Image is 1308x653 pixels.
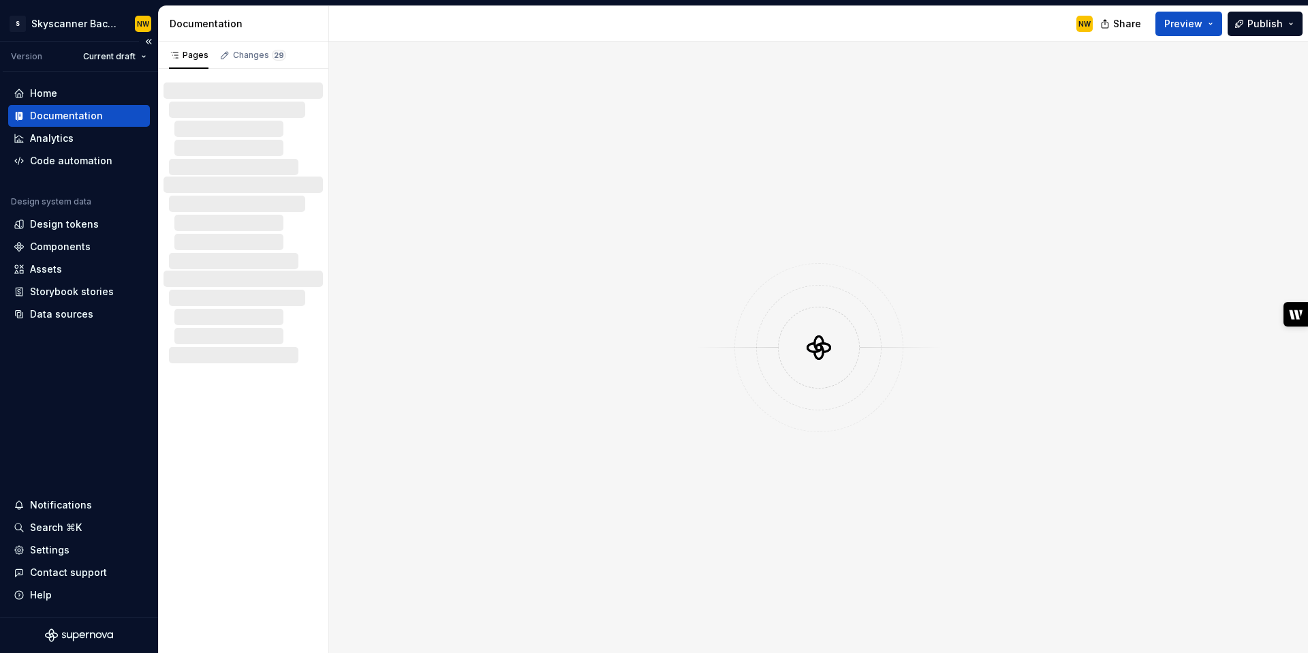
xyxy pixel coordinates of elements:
[1247,17,1283,31] span: Publish
[169,50,208,61] div: Pages
[8,82,150,104] a: Home
[30,307,93,321] div: Data sources
[8,562,150,583] button: Contact support
[8,258,150,280] a: Assets
[83,51,136,62] span: Current draft
[30,566,107,579] div: Contact support
[45,628,113,642] svg: Supernova Logo
[30,154,112,168] div: Code automation
[8,236,150,258] a: Components
[8,494,150,516] button: Notifications
[30,132,74,145] div: Analytics
[11,196,91,207] div: Design system data
[30,217,99,231] div: Design tokens
[30,87,57,100] div: Home
[170,17,323,31] div: Documentation
[30,262,62,276] div: Assets
[8,150,150,172] a: Code automation
[30,521,82,534] div: Search ⌘K
[8,281,150,303] a: Storybook stories
[1113,17,1141,31] span: Share
[30,588,52,602] div: Help
[8,105,150,127] a: Documentation
[8,127,150,149] a: Analytics
[31,17,119,31] div: Skyscanner Backpack
[272,50,286,61] span: 29
[30,285,114,299] div: Storybook stories
[1078,18,1091,29] div: NW
[233,50,286,61] div: Changes
[11,51,42,62] div: Version
[1228,12,1303,36] button: Publish
[8,539,150,561] a: Settings
[3,9,155,38] button: SSkyscanner BackpackNW
[137,18,149,29] div: NW
[30,240,91,254] div: Components
[1164,17,1202,31] span: Preview
[8,517,150,538] button: Search ⌘K
[10,16,26,32] div: S
[30,498,92,512] div: Notifications
[1155,12,1222,36] button: Preview
[1093,12,1150,36] button: Share
[139,32,158,51] button: Collapse sidebar
[8,584,150,606] button: Help
[30,109,103,123] div: Documentation
[8,303,150,325] a: Data sources
[77,47,153,66] button: Current draft
[30,543,69,557] div: Settings
[8,213,150,235] a: Design tokens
